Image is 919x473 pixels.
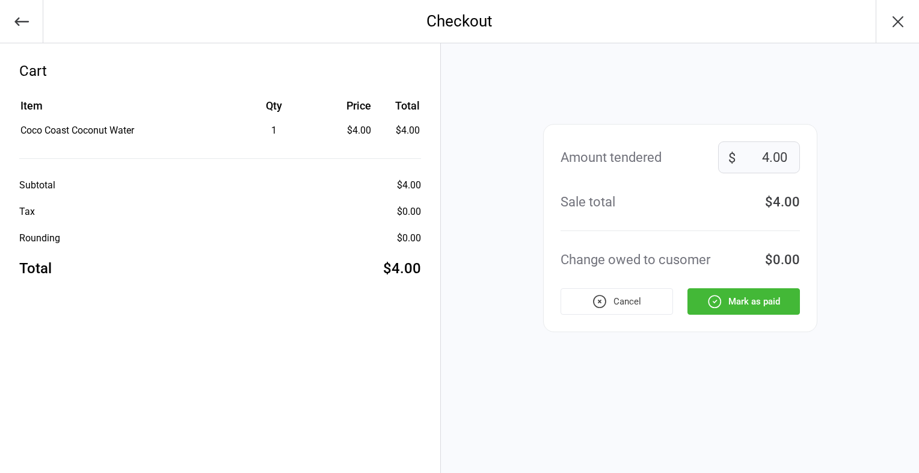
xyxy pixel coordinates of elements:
[19,231,60,246] div: Rounding
[561,250,710,270] div: Change owed to cusomer
[19,205,35,219] div: Tax
[19,60,421,82] div: Cart
[397,178,421,193] div: $4.00
[376,97,420,122] th: Total
[728,147,736,167] span: $
[765,250,800,270] div: $0.00
[687,288,800,315] button: Mark as paid
[20,125,134,136] span: Coco Coast Coconut Water
[226,123,322,138] div: 1
[226,97,322,122] th: Qty
[383,258,421,279] div: $4.00
[324,123,371,138] div: $4.00
[19,258,52,279] div: Total
[397,205,421,219] div: $0.00
[561,147,662,167] div: Amount tendered
[561,192,615,212] div: Sale total
[20,97,224,122] th: Item
[324,97,371,114] div: Price
[765,192,800,212] div: $4.00
[561,288,673,315] button: Cancel
[376,123,420,138] td: $4.00
[19,178,55,193] div: Subtotal
[397,231,421,246] div: $0.00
